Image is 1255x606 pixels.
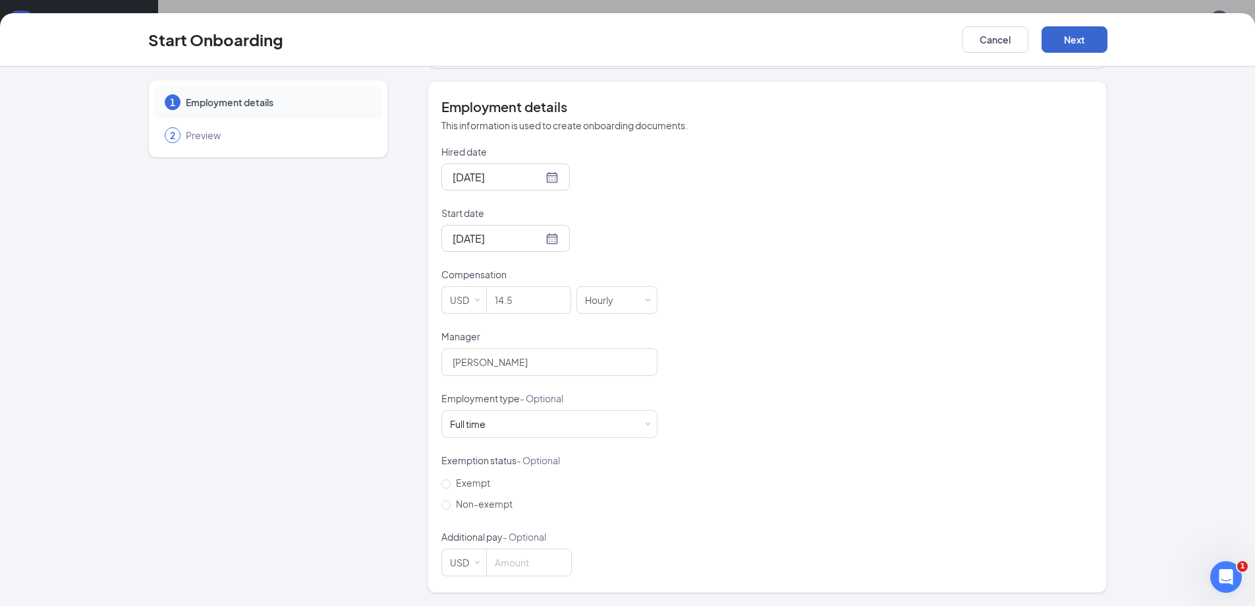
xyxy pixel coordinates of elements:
h4: Employment details [441,98,1093,116]
button: Cancel [962,26,1028,53]
input: Amount [487,549,571,576]
div: Hourly [585,287,623,313]
h3: Start Onboarding [148,28,283,51]
p: Additional pay [441,530,657,543]
div: USD [450,287,478,313]
div: [object Object] [450,417,495,431]
span: 2 [170,129,175,142]
button: Next [1042,26,1107,53]
input: Manager name [441,348,657,376]
div: USD [450,549,478,576]
span: Employment details [186,96,369,109]
span: Non-exempt [451,498,518,510]
span: 1 [1237,561,1248,572]
span: - Optional [503,531,546,543]
span: Preview [186,129,369,142]
p: This information is used to create onboarding documents. [441,119,1093,132]
div: Full time [450,417,486,431]
p: Hired date [441,145,657,158]
span: Exempt [451,477,495,489]
span: 1 [170,96,175,109]
iframe: Intercom live chat [1210,561,1242,593]
p: Employment type [441,392,657,405]
input: Amount [487,287,571,313]
span: - Optional [520,392,563,404]
p: Manager [441,330,657,343]
span: - Optional [516,454,560,466]
input: Aug 27, 2025 [453,230,543,247]
input: Aug 26, 2025 [453,169,543,185]
p: Start date [441,206,657,220]
p: Exemption status [441,454,657,467]
p: Compensation [441,268,657,281]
